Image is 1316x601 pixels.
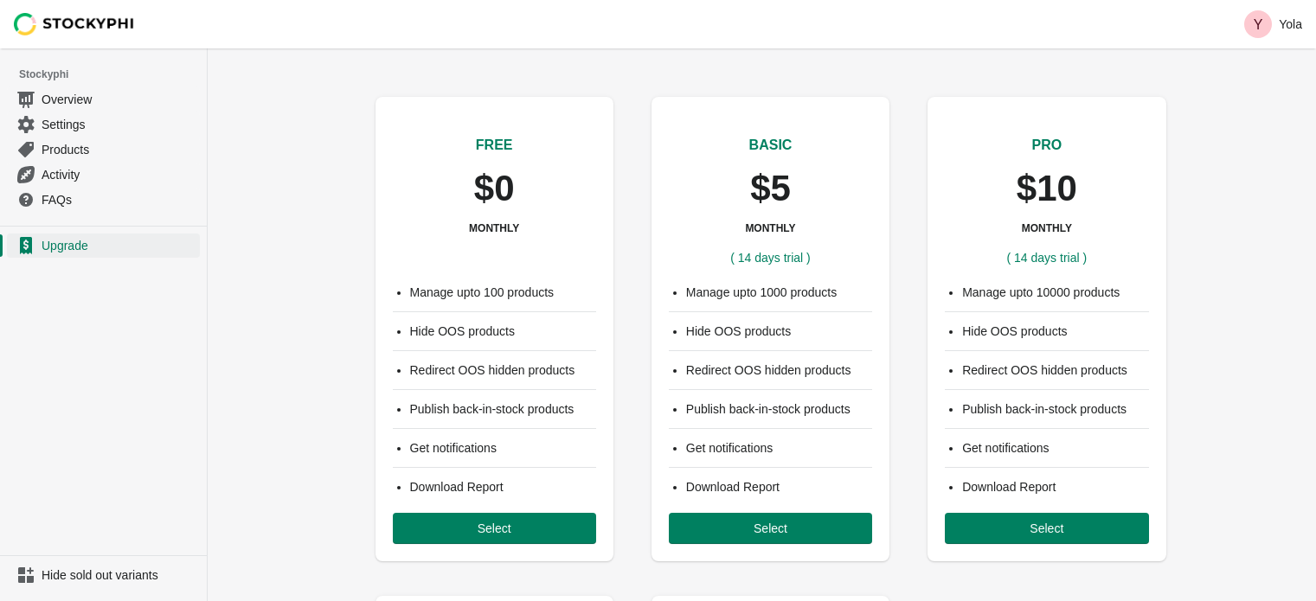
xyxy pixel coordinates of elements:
[1031,137,1062,152] span: PRO
[1007,251,1088,265] span: ( 14 days trial )
[962,361,1148,379] li: Redirect OOS hidden products
[962,478,1148,496] li: Download Report
[686,478,872,496] li: Download Report
[42,141,196,158] span: Products
[686,400,872,418] li: Publish back-in-stock products
[42,166,196,183] span: Activity
[750,169,791,208] p: $5
[42,191,196,208] span: FAQs
[476,137,513,152] span: FREE
[686,284,872,301] li: Manage upto 1000 products
[1017,169,1077,208] p: $10
[410,284,596,301] li: Manage upto 100 products
[7,162,200,187] a: Activity
[469,221,519,235] h3: MONTHLY
[1030,521,1063,535] span: Select
[393,513,596,544] button: Select
[962,323,1148,340] li: Hide OOS products
[1254,17,1263,32] text: Y
[42,566,196,584] span: Hide sold out variants
[7,86,200,112] a: Overview
[962,284,1148,301] li: Manage upto 10000 products
[962,400,1148,418] li: Publish back-in-stock products
[42,237,196,254] span: Upgrade
[754,521,787,535] span: Select
[410,439,596,457] li: Get notifications
[478,521,511,535] span: Select
[669,513,872,544] button: Select
[1244,10,1272,38] span: Avatar with initials Y
[686,439,872,457] li: Get notifications
[962,439,1148,457] li: Get notifications
[745,221,795,235] h3: MONTHLY
[945,513,1148,544] button: Select
[7,187,200,212] a: FAQs
[7,233,200,258] a: Upgrade
[410,478,596,496] li: Download Report
[7,112,200,137] a: Settings
[42,116,196,133] span: Settings
[42,91,196,108] span: Overview
[730,251,811,265] span: ( 14 days trial )
[474,169,515,208] p: $0
[686,361,872,379] li: Redirect OOS hidden products
[1022,221,1072,235] h3: MONTHLY
[1279,17,1302,31] p: Yola
[7,137,200,162] a: Products
[19,66,207,83] span: Stockyphi
[7,563,200,587] a: Hide sold out variants
[686,323,872,340] li: Hide OOS products
[410,400,596,418] li: Publish back-in-stock products
[410,323,596,340] li: Hide OOS products
[410,361,596,379] li: Redirect OOS hidden products
[749,137,793,152] span: BASIC
[1237,7,1309,42] button: Avatar with initials YYola
[14,13,135,35] img: Stockyphi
